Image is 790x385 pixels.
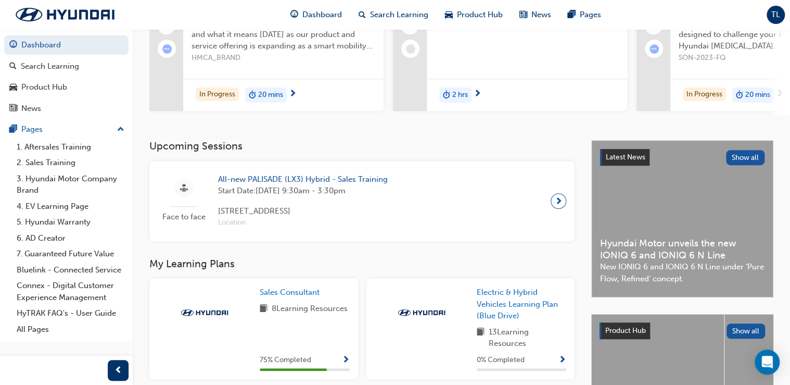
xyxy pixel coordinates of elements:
span: duration-icon [249,89,256,102]
a: Latest NewsShow all [600,149,764,166]
span: Show Progress [342,356,350,365]
span: guage-icon [9,41,17,50]
span: 2 hrs [452,89,468,101]
button: Pages [4,120,129,139]
span: HMCA_BRAND [192,52,375,64]
span: next-icon [776,90,784,99]
a: 3. Hyundai Motor Company Brand [12,171,129,198]
span: learningRecordVerb_NONE-icon [406,44,415,54]
span: pages-icon [568,8,576,21]
span: 0 % Completed [477,354,525,366]
div: In Progress [196,88,239,102]
a: 5. Hyundai Warranty [12,214,129,230]
a: Product Hub [4,78,129,97]
span: learningRecordVerb_ATTEMPT-icon [649,44,659,54]
img: Trak [393,307,450,318]
a: All Pages [12,321,129,338]
span: Start Date: [DATE] 9:30am - 3:30pm [218,185,388,197]
span: News [531,9,551,21]
span: next-icon [555,194,563,208]
img: Trak [176,307,233,318]
span: pages-icon [9,125,17,134]
a: news-iconNews [511,4,559,26]
span: learningRecordVerb_ATTEMPT-icon [162,44,172,54]
span: 75 % Completed [260,354,311,366]
a: Latest NewsShow allHyundai Motor unveils the new IONIQ 6 and IONIQ 6 N LineNew IONIQ 6 and IONIQ ... [591,140,773,297]
span: Show Progress [558,356,566,365]
h3: My Learning Plans [149,258,575,270]
span: Latest News [606,153,645,162]
a: Face to faceAll-new PALISADE (LX3) Hybrid - Sales TrainingStart Date:[DATE] 9:30am - 3:30pm[STREE... [158,169,566,233]
a: HyTRAK FAQ's - User Guide [12,305,129,321]
span: Location [218,217,388,229]
a: News [4,99,129,118]
span: Search Learning [370,9,428,21]
button: Show all [726,150,765,165]
a: Bluelink - Connected Service [12,262,129,278]
a: 2. Sales Training [12,155,129,171]
span: Product Hub [605,326,646,335]
a: Sales Consultant [260,287,324,299]
span: Dashboard [302,9,342,21]
span: Hyundai Motor unveils the new IONIQ 6 and IONIQ 6 N Line [600,238,764,261]
span: prev-icon [114,364,122,377]
span: Product Hub [457,9,503,21]
img: Trak [5,4,125,26]
span: car-icon [9,83,17,92]
h3: Upcoming Sessions [149,140,575,152]
span: In this module we will explore the Hyundai brand and what it means [DATE] as our product and serv... [192,17,375,52]
span: duration-icon [736,89,743,102]
a: 4. EV Learning Page [12,198,129,215]
a: Dashboard [4,35,129,55]
span: next-icon [289,90,297,99]
span: All-new PALISADE (LX3) Hybrid - Sales Training [218,173,388,185]
span: 13 Learning Resources [489,326,567,350]
span: car-icon [445,8,453,21]
span: sessionType_FACE_TO_FACE-icon [180,182,188,195]
span: Sales Consultant [260,288,320,297]
a: Electric & Hybrid Vehicles Learning Plan (Blue Drive) [477,287,567,322]
span: search-icon [9,62,17,71]
div: Product Hub [21,81,67,93]
a: 7. Guaranteed Future Value [12,246,129,262]
span: Pages [580,9,601,21]
span: 20 mins [258,89,283,101]
a: 1. Aftersales Training [12,139,129,155]
div: Open Intercom Messenger [755,350,780,375]
span: news-icon [519,8,527,21]
span: up-icon [117,123,124,136]
button: Show Progress [342,354,350,367]
span: New IONIQ 6 and IONIQ 6 N Line under ‘Pure Flow, Refined’ concept. [600,261,764,284]
button: DashboardSearch LearningProduct HubNews [4,33,129,120]
span: book-icon [260,303,267,316]
a: Connex - Digital Customer Experience Management [12,278,129,305]
span: search-icon [359,8,366,21]
button: Show Progress [558,354,566,367]
button: Show all [727,324,766,339]
a: Search Learning [4,57,129,76]
span: next-icon [474,90,481,99]
span: [STREET_ADDRESS] [218,205,388,217]
span: 8 Learning Resources [272,303,348,316]
span: Electric & Hybrid Vehicles Learning Plan (Blue Drive) [477,288,558,320]
div: News [21,103,41,115]
button: TL [767,6,785,24]
a: search-iconSearch Learning [350,4,437,26]
span: TL [771,9,780,21]
span: news-icon [9,104,17,114]
span: duration-icon [443,89,450,102]
span: Face to face [158,211,210,223]
div: In Progress [683,88,726,102]
a: car-iconProduct Hub [437,4,511,26]
div: Pages [21,123,43,135]
a: pages-iconPages [559,4,609,26]
a: 6. AD Creator [12,230,129,246]
span: 20 mins [745,89,770,101]
a: Product HubShow all [600,322,765,339]
div: Search Learning [21,60,79,72]
span: book-icon [477,326,485,350]
a: guage-iconDashboard [282,4,350,26]
span: guage-icon [290,8,298,21]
